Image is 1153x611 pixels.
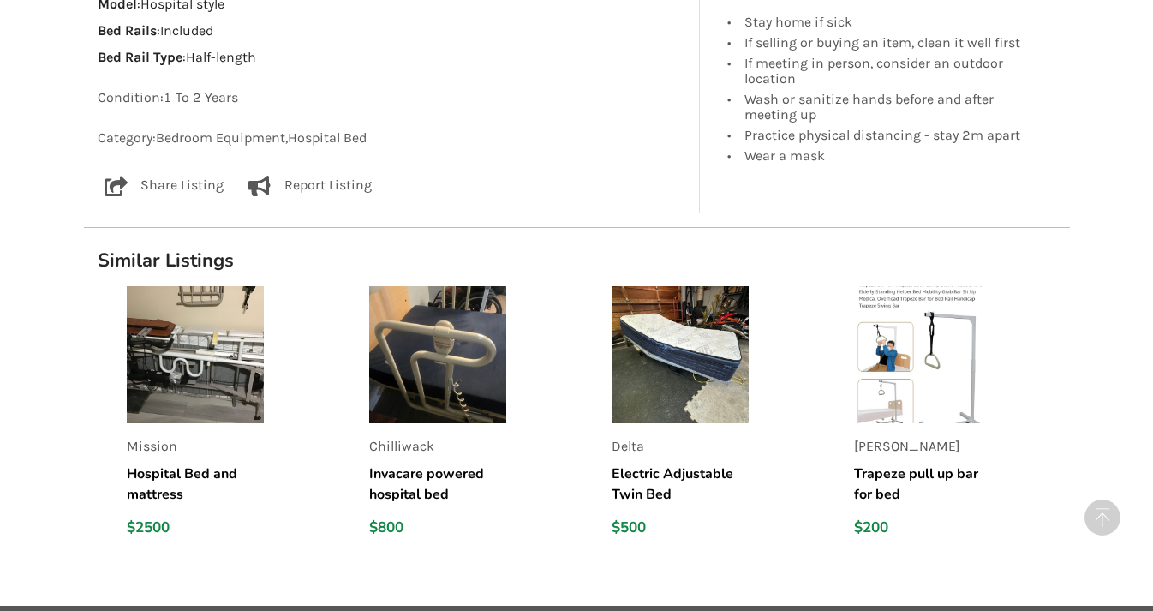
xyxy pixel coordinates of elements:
p: Condition: 1 To 2 Years [98,88,686,108]
div: Practice physical distancing - stay 2m apart [744,125,1034,146]
h1: Similar Listings [84,249,1070,273]
a: listing[PERSON_NAME]Trapeze pull up bar for bed$200 [854,286,1069,551]
p: Chilliwack [369,437,506,457]
div: $800 [369,518,506,537]
img: listing [854,286,991,423]
div: If selling or buying an item, clean it well first [744,33,1034,53]
div: If meeting in person, consider an outdoor location [744,53,1034,89]
h5: Trapeze pull up bar for bed [854,464,991,505]
img: listing [612,286,749,423]
p: Delta [612,437,749,457]
strong: Bed Rail Type [98,49,182,65]
div: $500 [612,518,749,537]
div: Wash or sanitize hands before and after meeting up [744,89,1034,125]
h5: Electric Adjustable Twin Bed [612,464,749,505]
p: : Half-length [98,48,686,68]
div: $200 [854,518,991,537]
p: Share Listing [140,176,224,196]
img: listing [369,286,506,423]
a: listingChilliwackInvacare powered hospital bed$800 [369,286,584,551]
h5: Invacare powered hospital bed [369,464,506,505]
div: $2500 [127,518,264,537]
p: Mission [127,437,264,457]
strong: Bed Rails [98,22,157,39]
a: listingDeltaElectric Adjustable Twin Bed$500 [612,286,827,551]
a: listingMissionHospital Bed and mattress$2500 [127,286,342,551]
p: : Included [98,21,686,41]
p: [PERSON_NAME] [854,437,991,457]
p: Report Listing [284,176,372,196]
h5: Hospital Bed and mattress [127,464,264,505]
div: Wear a mask [744,146,1034,164]
div: Stay home if sick [744,15,1034,33]
p: Category: Bedroom Equipment , Hospital Bed [98,129,686,148]
img: listing [127,286,264,423]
